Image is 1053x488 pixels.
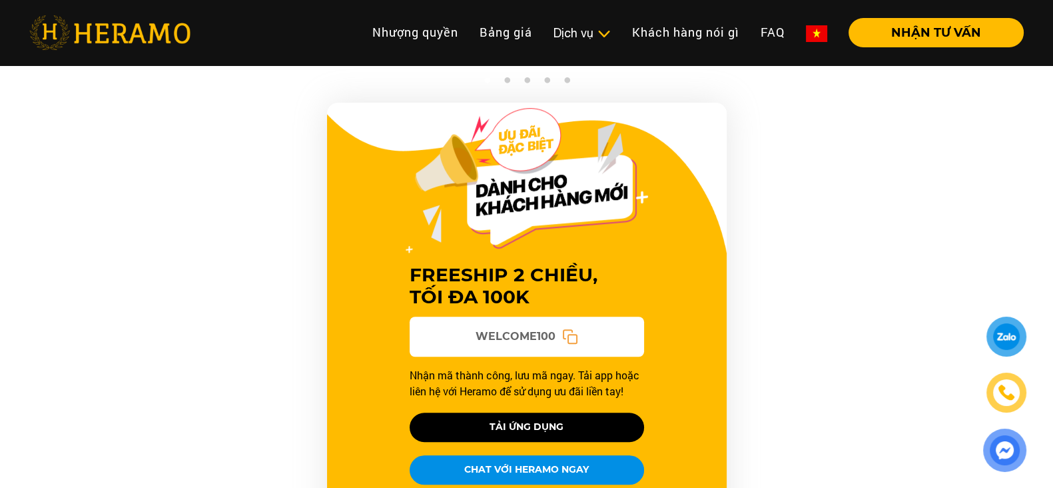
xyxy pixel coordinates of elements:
[621,18,750,47] a: Khách hàng nói gì
[597,27,611,41] img: subToggleIcon
[480,77,494,90] button: 1
[410,413,644,442] button: TẢI ỨNG DỤNG
[553,24,611,42] div: Dịch vụ
[806,25,827,42] img: vn-flag.png
[362,18,469,47] a: Nhượng quyền
[500,77,514,90] button: 2
[750,18,795,47] a: FAQ
[469,18,543,47] a: Bảng giá
[560,77,573,90] button: 5
[988,375,1024,411] a: phone-icon
[997,383,1016,402] img: phone-icon
[849,18,1024,47] button: NHẬN TƯ VẤN
[410,367,644,399] p: Nhận mã thành công, lưu mã ngay. Tải app hoặc liên hệ với Heramo để sử dụng ưu đãi liền tay!
[410,455,644,485] button: CHAT VỚI HERAMO NGAY
[520,77,533,90] button: 3
[410,264,644,309] h3: FREESHIP 2 CHIỀU, TỐI ĐA 100K
[540,77,553,90] button: 4
[29,15,190,50] img: heramo-logo.png
[406,108,648,253] img: Offer Header
[838,27,1024,39] a: NHẬN TƯ VẤN
[476,329,555,345] span: WELCOME100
